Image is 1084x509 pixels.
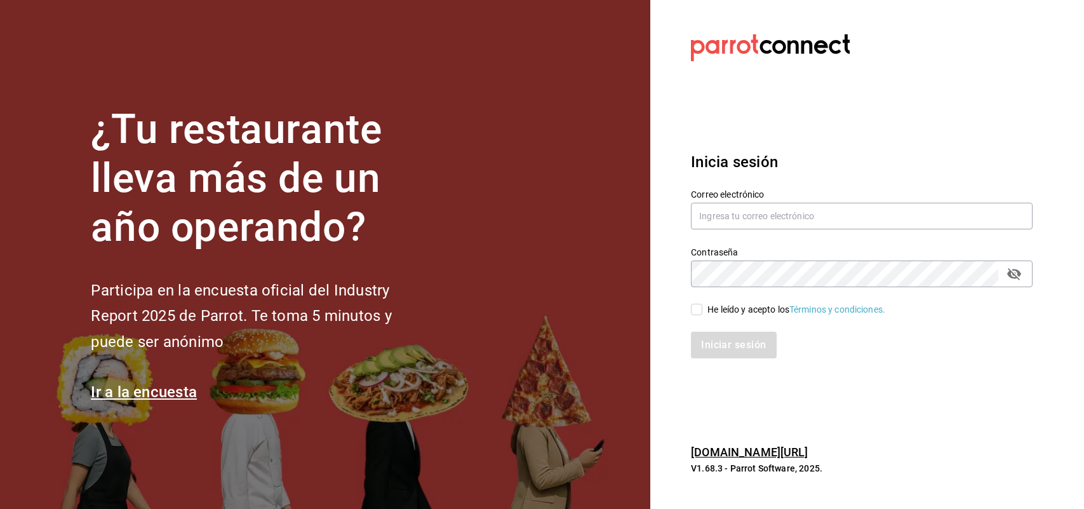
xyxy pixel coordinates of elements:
[691,248,1033,257] label: Contraseña
[691,151,1033,173] h3: Inicia sesión
[691,190,1033,199] label: Correo electrónico
[789,304,885,315] a: Términos y condiciones.
[91,383,197,401] a: Ir a la encuesta
[691,445,808,459] a: [DOMAIN_NAME][URL]
[91,105,434,252] h1: ¿Tu restaurante lleva más de un año operando?
[691,462,1033,475] p: V1.68.3 - Parrot Software, 2025.
[91,278,434,355] h2: Participa en la encuesta oficial del Industry Report 2025 de Parrot. Te toma 5 minutos y puede se...
[691,203,1033,229] input: Ingresa tu correo electrónico
[707,303,885,316] div: He leído y acepto los
[1003,263,1025,285] button: passwordField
